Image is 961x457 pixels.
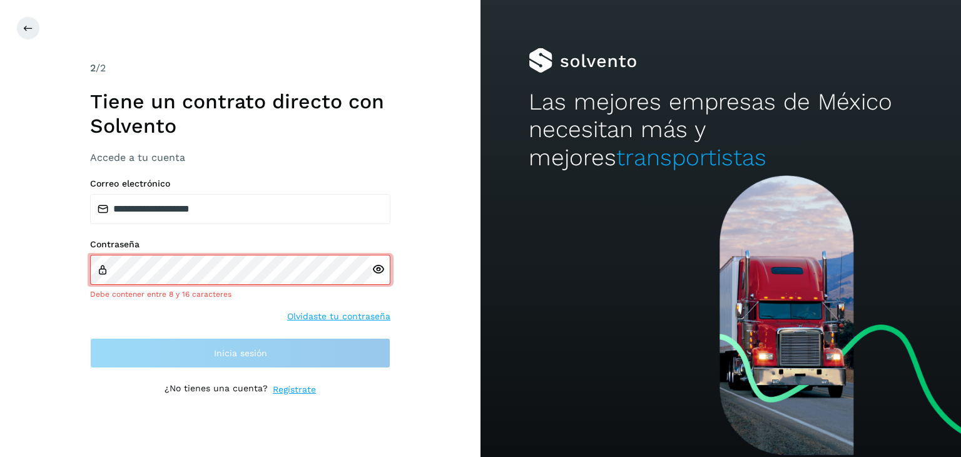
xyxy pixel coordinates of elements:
[90,178,390,189] label: Correo electrónico
[529,88,913,172] h2: Las mejores empresas de México necesitan más y mejores
[90,338,390,368] button: Inicia sesión
[616,144,766,171] span: transportistas
[287,310,390,323] a: Olvidaste tu contraseña
[90,61,390,76] div: /2
[273,383,316,396] a: Regístrate
[90,62,96,74] span: 2
[90,90,390,138] h1: Tiene un contrato directo con Solvento
[90,239,390,250] label: Contraseña
[214,349,267,357] span: Inicia sesión
[90,289,390,300] div: Debe contener entre 8 y 16 caracteres
[90,151,390,163] h3: Accede a tu cuenta
[165,383,268,396] p: ¿No tienes una cuenta?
